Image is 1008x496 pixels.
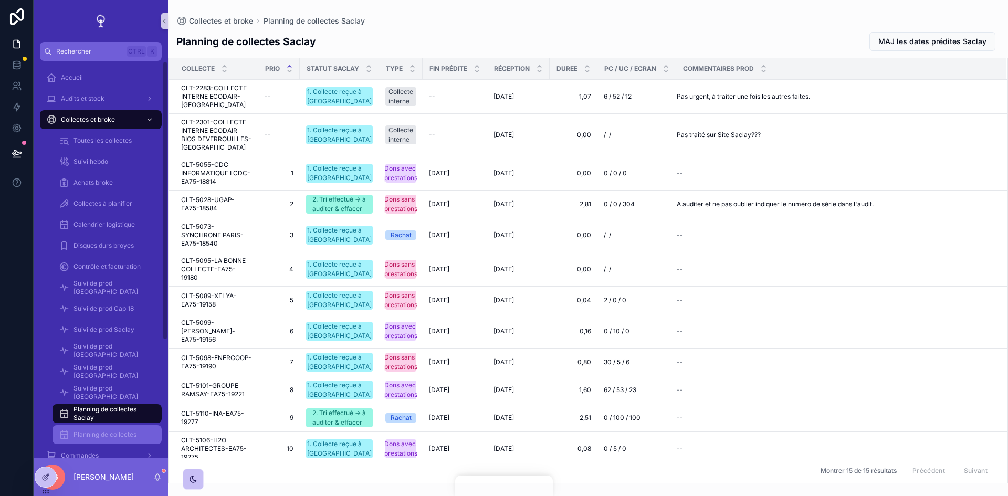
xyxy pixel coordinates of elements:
[556,358,591,366] span: 0,80
[604,169,670,177] a: 0 / 0 / 0
[73,304,134,313] span: Suivi de prod Cap 18
[429,131,481,139] a: --
[52,404,162,423] a: Planning de collectes Saclay
[429,296,449,304] span: [DATE]
[604,386,636,394] span: 62 / 53 / 23
[429,358,481,366] a: [DATE]
[391,230,412,240] div: Rachat
[556,445,591,453] a: 0,08
[429,414,449,422] span: [DATE]
[677,92,994,101] a: Pas urgent, à traiter une fois les autres faites.
[604,296,626,304] span: 2 / 0 / 0
[604,445,670,453] a: 0 / 5 / 0
[306,164,373,183] a: 1. Collecte reçue à [GEOGRAPHIC_DATA]
[677,414,994,422] a: --
[265,414,293,422] a: 9
[307,260,372,279] div: 1. Collecte reçue à [GEOGRAPHIC_DATA]
[604,445,626,453] span: 0 / 5 / 0
[384,195,417,214] div: Dons sans prestations
[385,125,416,144] a: Collecte interne
[556,169,591,177] span: 0,00
[385,353,416,372] a: Dons sans prestations
[265,265,293,273] span: 4
[127,46,146,57] span: Ctrl
[307,322,372,341] div: 1. Collecte reçue à [GEOGRAPHIC_DATA]
[683,65,754,73] span: Commentaires prod
[73,157,108,166] span: Suivi hebdo
[677,169,683,177] span: --
[386,65,403,73] span: Type
[73,384,151,401] span: Suivi de prod [GEOGRAPHIC_DATA]
[677,445,994,453] a: --
[181,161,252,186] span: CLT-5055-CDC INFORMATIQUE I CDC-EA75-18814
[265,296,293,304] a: 5
[493,169,514,177] span: [DATE]
[429,92,481,101] a: --
[265,386,293,394] span: 8
[73,220,135,229] span: Calendrier logistique
[493,92,514,101] span: [DATE]
[604,231,611,239] span: / /
[52,131,162,150] a: Toutes les collectes
[493,231,543,239] a: [DATE]
[56,47,123,56] span: Rechercher
[429,265,481,273] a: [DATE]
[265,200,293,208] a: 2
[677,231,994,239] a: --
[677,131,994,139] a: Pas traité sur Site Saclay???
[677,414,683,422] span: --
[556,231,591,239] span: 0,00
[604,358,670,366] a: 30 / 5 / 6
[429,327,449,335] span: [DATE]
[385,413,416,423] a: Rachat
[604,327,629,335] span: 0 / 10 / 0
[265,131,271,139] span: --
[52,257,162,276] a: Contrôle et facturation
[604,131,611,139] span: / /
[307,125,372,144] div: 1. Collecte reçue à [GEOGRAPHIC_DATA]
[493,131,543,139] a: [DATE]
[181,436,252,461] a: CLT-5106-H2O ARCHITECTES-EA75-19275
[265,169,293,177] span: 1
[73,178,113,187] span: Achats broke
[556,386,591,394] span: 1,60
[677,296,994,304] a: --
[604,65,656,73] span: PC / UC / Ecran
[73,430,136,439] span: Planning de collectes
[385,230,416,240] a: Rachat
[265,65,280,73] span: PRIO
[181,257,252,282] a: CLT-5095-LA BONNE COLLECTE-EA75-19180
[604,265,611,273] span: / /
[493,386,514,394] span: [DATE]
[677,92,810,101] span: Pas urgent, à traiter une fois les autres faites.
[429,445,481,453] a: [DATE]
[385,322,416,341] a: Dons avec prestations
[556,265,591,273] span: 0,00
[604,358,629,366] span: 30 / 5 / 6
[677,327,683,335] span: --
[61,73,83,82] span: Accueil
[265,231,293,239] a: 3
[493,265,543,273] a: [DATE]
[493,92,543,101] a: [DATE]
[604,414,640,422] span: 0 / 100 / 100
[306,291,373,310] a: 1. Collecte reçue à [GEOGRAPHIC_DATA]
[677,131,761,139] span: Pas traité sur Site Saclay???
[40,89,162,108] a: Audits et stock
[556,200,591,208] a: 2,81
[52,383,162,402] a: Suivi de prod [GEOGRAPHIC_DATA]
[92,13,109,29] img: App logo
[385,291,416,310] a: Dons sans prestations
[429,169,481,177] a: [DATE]
[40,110,162,129] a: Collectes et broke
[306,439,373,458] a: 1. Collecte reçue à [GEOGRAPHIC_DATA]
[677,265,994,273] a: --
[604,92,632,101] span: 6 / 52 / 12
[604,327,670,335] a: 0 / 10 / 0
[493,231,514,239] span: [DATE]
[869,32,995,51] button: MAJ les dates prédites Saclay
